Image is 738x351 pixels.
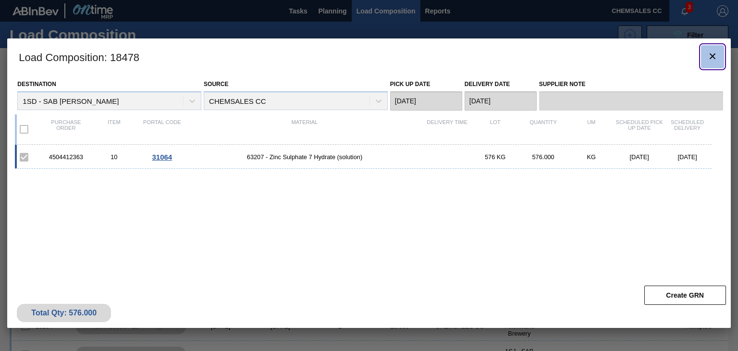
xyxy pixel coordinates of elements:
[204,81,228,88] label: Source
[390,91,462,111] input: mm/dd/yyyy
[138,153,186,161] div: Go to Order
[7,38,730,75] h3: Load Composition : 18478
[17,81,56,88] label: Destination
[664,153,712,161] div: [DATE]
[615,153,664,161] div: [DATE]
[186,153,423,161] span: 63207 - Zinc Sulphate 7 Hydrate (solution)
[90,119,138,139] div: Item
[471,119,519,139] div: Lot
[567,153,615,161] div: KG
[42,119,90,139] div: Purchase order
[471,153,519,161] div: 576 KG
[390,81,430,88] label: Pick up Date
[423,119,471,139] div: Delivery Time
[90,153,138,161] div: 10
[567,119,615,139] div: UM
[465,91,537,111] input: mm/dd/yyyy
[152,153,172,161] span: 31064
[24,309,104,317] div: Total Qty: 576.000
[664,119,712,139] div: Scheduled Delivery
[539,77,723,91] label: Supplier Note
[519,153,567,161] div: 576.000
[42,153,90,161] div: 4504412363
[519,119,567,139] div: Quantity
[138,119,186,139] div: Portal code
[465,81,510,88] label: Delivery Date
[615,119,664,139] div: Scheduled Pick up Date
[186,119,423,139] div: Material
[644,286,726,305] button: Create GRN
